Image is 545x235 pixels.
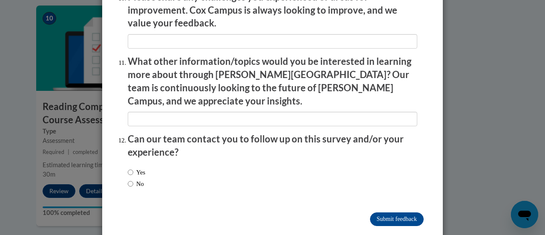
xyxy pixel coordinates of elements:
p: What other information/topics would you be interested in learning more about through [PERSON_NAME... [128,55,417,107]
label: No [128,179,144,189]
input: Yes [128,168,133,177]
label: Yes [128,168,145,177]
input: No [128,179,133,189]
input: Submit feedback [370,212,424,226]
p: Can our team contact you to follow up on this survey and/or your experience? [128,133,417,159]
